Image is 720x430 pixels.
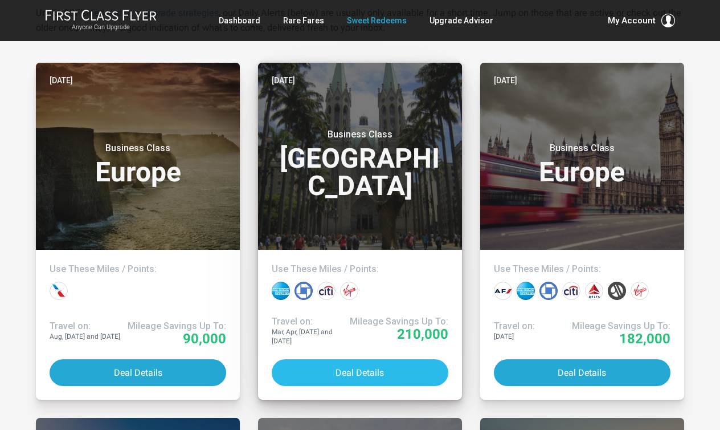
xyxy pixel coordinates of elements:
a: Upgrade Advisor [429,10,493,31]
div: Delta miles [585,282,603,300]
small: Business Class [289,129,431,140]
button: Deal Details [272,359,448,386]
button: My Account [608,14,675,27]
h3: [GEOGRAPHIC_DATA] [272,129,448,200]
div: Virgin Atlantic miles [631,282,649,300]
time: [DATE] [50,74,73,87]
h4: Use These Miles / Points: [50,263,226,275]
a: [DATE]Business ClassEuropeUse These Miles / Points:Travel on:Aug, [DATE] and [DATE]Mileage Saving... [36,63,240,400]
a: [DATE]Business ClassEuropeUse These Miles / Points:Travel on:[DATE]Mileage Savings Up To:182,000D... [480,63,684,400]
img: First Class Flyer [45,9,157,21]
small: Business Class [511,143,653,154]
h4: Use These Miles / Points: [272,263,448,275]
a: Dashboard [219,10,260,31]
a: [DATE]Business Class[GEOGRAPHIC_DATA]Use These Miles / Points:Travel on:Mar, Apr, [DATE] and [DAT... [258,63,462,400]
time: [DATE] [272,74,295,87]
div: Chase points [539,282,558,300]
div: Air France miles [494,282,512,300]
h3: Europe [494,143,670,186]
small: Business Class [67,143,209,154]
div: Amex points [517,282,535,300]
h3: Europe [50,143,226,186]
div: Citi points [562,282,580,300]
div: Citi points [317,282,336,300]
a: First Class FlyerAnyone Can Upgrade [45,9,157,32]
button: Deal Details [50,359,226,386]
time: [DATE] [494,74,517,87]
a: Rare Fares [283,10,324,31]
h4: Use These Miles / Points: [494,263,670,275]
div: Amex points [272,282,290,300]
span: My Account [608,14,656,27]
div: American miles [50,282,68,300]
div: Chase points [294,282,313,300]
div: Virgin Atlantic miles [340,282,358,300]
button: Deal Details [494,359,670,386]
a: Sweet Redeems [347,10,407,31]
div: Marriott points [608,282,626,300]
small: Anyone Can Upgrade [45,23,157,31]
